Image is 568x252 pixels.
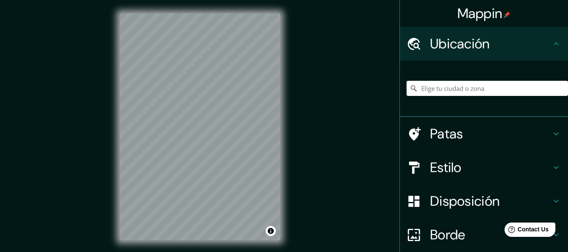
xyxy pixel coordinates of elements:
div: Patas [400,117,568,151]
button: Activar o desactivar atribución [266,226,276,236]
img: pin-icon.png [504,11,510,18]
font: Mappin [457,5,502,22]
iframe: Help widget launcher [493,219,559,243]
div: Ubicación [400,27,568,61]
input: Elige tu ciudad o zona [407,81,568,96]
canvas: Mapa [120,13,280,240]
font: Estilo [430,159,462,176]
font: Borde [430,226,465,244]
font: Ubicación [430,35,490,53]
div: Borde [400,218,568,252]
div: Estilo [400,151,568,184]
font: Patas [430,125,463,143]
div: Disposición [400,184,568,218]
font: Disposición [430,192,499,210]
